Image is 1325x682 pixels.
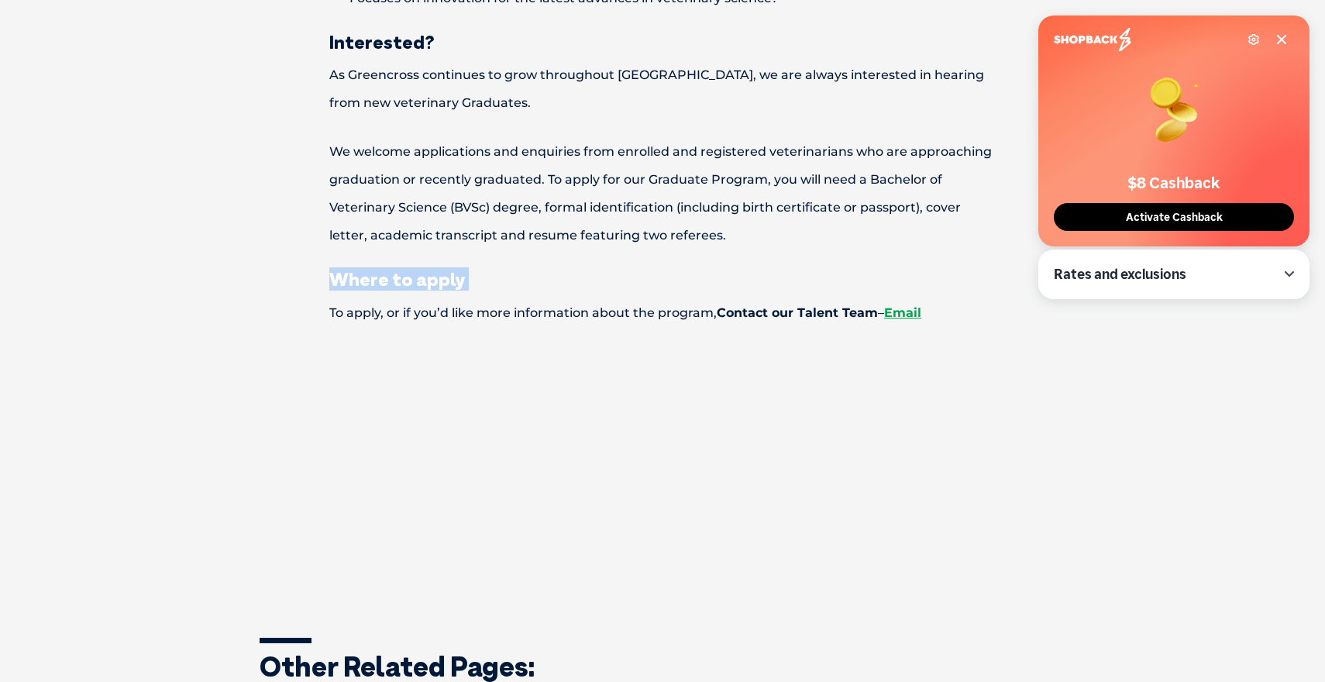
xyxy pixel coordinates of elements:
[260,653,1065,680] h3: Other related pages:
[275,33,1050,51] h3: Interested?
[717,305,878,320] strong: Contact our Talent Team
[275,138,1050,250] p: We welcome applications and enquiries from enrolled and registered veterinarians who are approach...
[275,61,1050,117] p: As Greencross continues to grow throughout [GEOGRAPHIC_DATA], we are always interested in hearing...
[275,270,1050,288] h3: Where to apply
[884,305,921,320] a: Email
[275,299,1050,327] p: To apply, or if you’d like more information about the program, –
